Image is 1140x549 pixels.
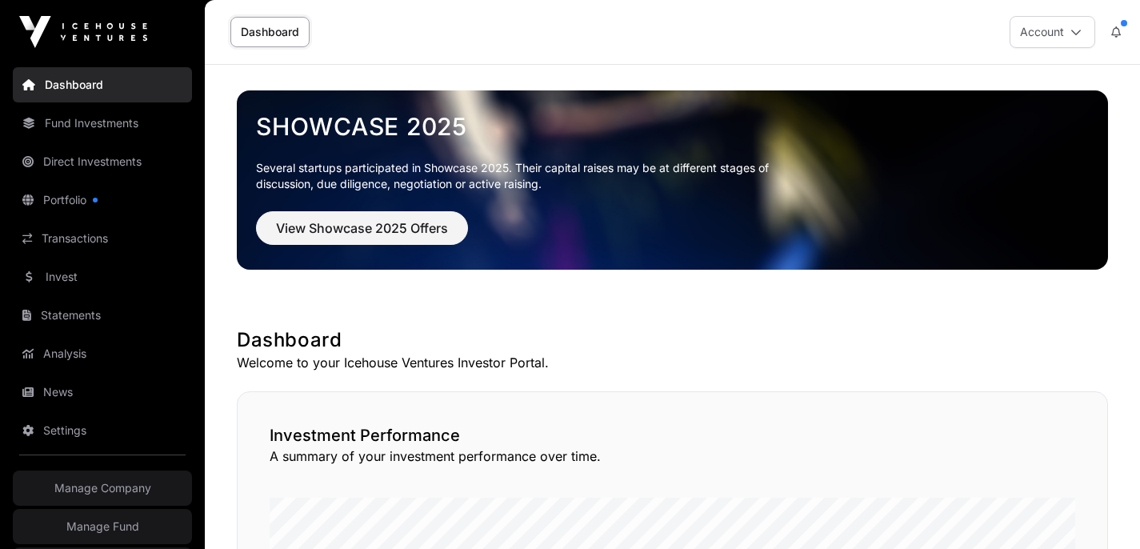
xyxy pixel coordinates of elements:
p: Welcome to your Icehouse Ventures Investor Portal. [237,353,1108,372]
a: Invest [13,259,192,295]
img: Showcase 2025 [237,90,1108,270]
h2: Investment Performance [270,424,1075,447]
a: Dashboard [230,17,310,47]
a: Manage Company [13,471,192,506]
a: Transactions [13,221,192,256]
img: Icehouse Ventures Logo [19,16,147,48]
h1: Dashboard [237,327,1108,353]
a: News [13,375,192,410]
a: Analysis [13,336,192,371]
a: Statements [13,298,192,333]
a: Dashboard [13,67,192,102]
button: View Showcase 2025 Offers [256,211,468,245]
a: View Showcase 2025 Offers [256,227,468,243]
a: Direct Investments [13,144,192,179]
a: Manage Fund [13,509,192,544]
p: A summary of your investment performance over time. [270,447,1075,466]
span: View Showcase 2025 Offers [276,218,448,238]
button: Account [1010,16,1095,48]
a: Fund Investments [13,106,192,141]
a: Portfolio [13,182,192,218]
a: Showcase 2025 [256,112,1089,141]
a: Settings [13,413,192,448]
p: Several startups participated in Showcase 2025. Their capital raises may be at different stages o... [256,160,794,192]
